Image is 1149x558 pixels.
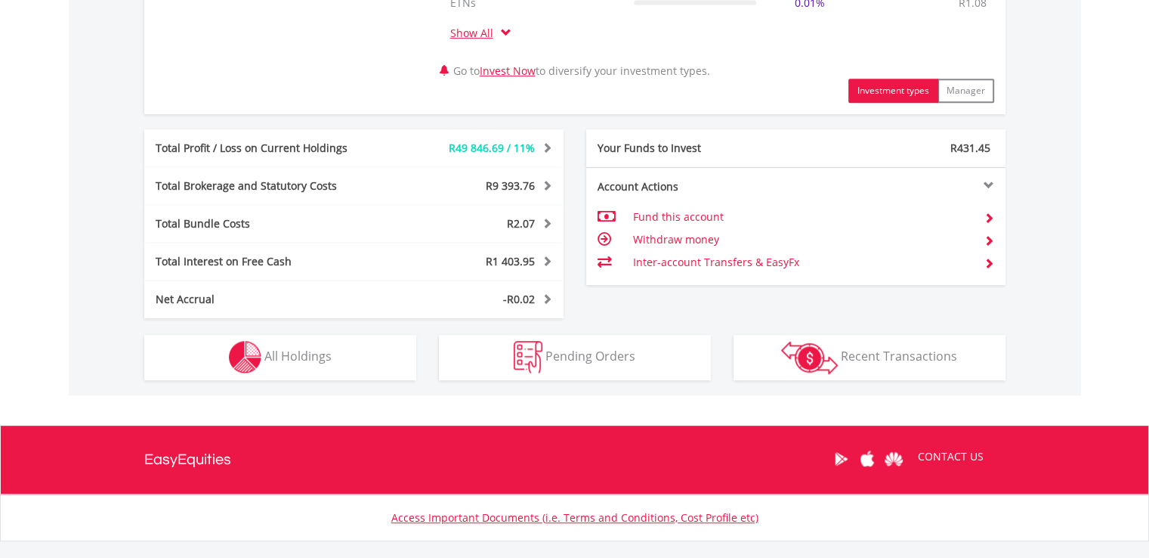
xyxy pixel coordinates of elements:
button: Recent Transactions [734,335,1005,380]
button: All Holdings [144,335,416,380]
span: Recent Transactions [841,348,957,364]
td: Inter-account Transfers & EasyFx [632,251,971,274]
div: Total Brokerage and Statutory Costs [144,178,389,194]
button: Manager [937,79,994,103]
a: Huawei [881,436,907,482]
span: R1 403.95 [486,254,535,268]
div: Total Bundle Costs [144,216,389,231]
img: holdings-wht.png [229,341,261,374]
span: R49 846.69 / 11% [449,141,535,155]
div: Your Funds to Invest [586,141,796,156]
a: Show All [450,26,501,40]
a: Apple [854,436,881,482]
div: Total Profit / Loss on Current Holdings [144,141,389,156]
span: R431.45 [950,141,990,155]
a: Invest Now [480,64,536,78]
a: CONTACT US [907,436,994,478]
td: Fund this account [632,206,971,228]
div: Total Interest on Free Cash [144,254,389,269]
div: Account Actions [586,179,796,194]
img: transactions-zar-wht.png [781,341,838,374]
a: Access Important Documents (i.e. Terms and Conditions, Cost Profile etc) [391,510,758,525]
div: Net Accrual [144,292,389,307]
td: Withdraw money [632,228,971,251]
span: Pending Orders [545,348,635,364]
a: EasyEquities [144,426,231,494]
img: pending_instructions-wht.png [514,341,542,374]
span: R2.07 [507,216,535,231]
button: Pending Orders [439,335,711,380]
span: R9 393.76 [486,178,535,193]
span: All Holdings [264,348,332,364]
button: Investment types [848,79,938,103]
span: -R0.02 [503,292,535,306]
a: Google Play [828,436,854,482]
